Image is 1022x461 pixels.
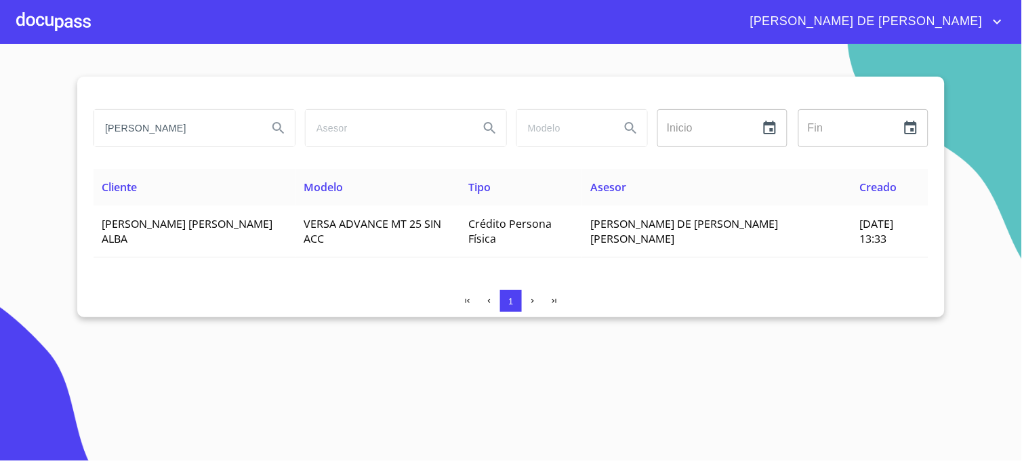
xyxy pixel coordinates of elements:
span: Crédito Persona Física [468,216,552,246]
button: Search [262,112,295,144]
button: 1 [500,290,522,312]
span: VERSA ADVANCE MT 25 SIN ACC [304,216,442,246]
input: search [94,110,257,146]
span: Tipo [468,180,491,195]
span: Asesor [590,180,626,195]
span: Modelo [304,180,344,195]
button: Search [615,112,647,144]
span: [PERSON_NAME] DE [PERSON_NAME] [PERSON_NAME] [590,216,778,246]
span: 1 [508,296,513,306]
input: search [517,110,609,146]
input: search [306,110,468,146]
span: [PERSON_NAME] [PERSON_NAME] ALBA [102,216,272,246]
span: Creado [859,180,897,195]
button: account of current user [740,11,1006,33]
button: Search [474,112,506,144]
span: [DATE] 13:33 [859,216,893,246]
span: [PERSON_NAME] DE [PERSON_NAME] [740,11,989,33]
span: Cliente [102,180,137,195]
